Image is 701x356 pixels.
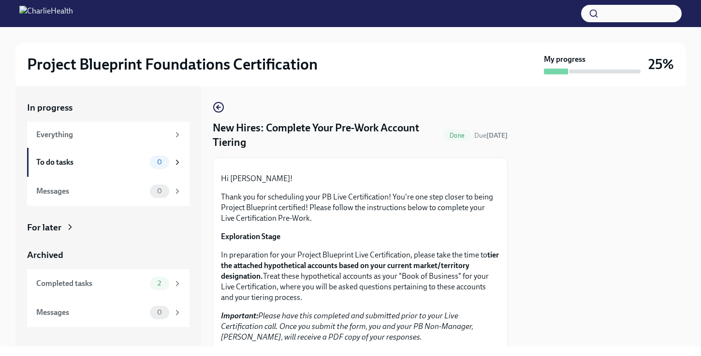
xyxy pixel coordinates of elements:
a: For later [27,221,190,234]
a: Everything [27,122,190,148]
span: 0 [151,187,168,195]
a: To do tasks0 [27,148,190,177]
strong: Exploration Stage [221,232,280,241]
strong: [DATE] [486,131,508,140]
strong: My progress [544,54,585,65]
a: Messages0 [27,177,190,206]
span: Due [474,131,508,140]
span: 0 [151,158,168,166]
h3: 25% [648,56,674,73]
div: To do tasks [36,157,146,168]
h2: Project Blueprint Foundations Certification [27,55,318,74]
a: Messages0 [27,298,190,327]
a: Archived [27,249,190,261]
div: Everything [36,129,169,140]
strong: Important: [221,311,258,320]
em: Please have this completed and submitted prior to your Live Certification call. Once you submit t... [221,311,473,342]
div: Completed tasks [36,278,146,289]
h4: New Hires: Complete Your Pre-Work Account Tiering [213,121,440,150]
strong: tier the attached hypothetical accounts based on your current market/territory designation. [221,250,499,281]
p: Thank you for scheduling your PB Live Certification! You're one step closer to being Project Blue... [221,192,499,224]
p: In preparation for your Project Blueprint Live Certification, please take the time to Treat these... [221,250,499,303]
span: 2 [152,280,167,287]
img: CharlieHealth [19,6,73,21]
a: In progress [27,101,190,114]
span: 0 [151,309,168,316]
span: Done [444,132,470,139]
div: For later [27,221,61,234]
p: Hi [PERSON_NAME]! [221,173,499,184]
a: Completed tasks2 [27,269,190,298]
div: Messages [36,186,146,197]
span: October 20th, 2025 10:00 [474,131,508,140]
div: Messages [36,307,146,318]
